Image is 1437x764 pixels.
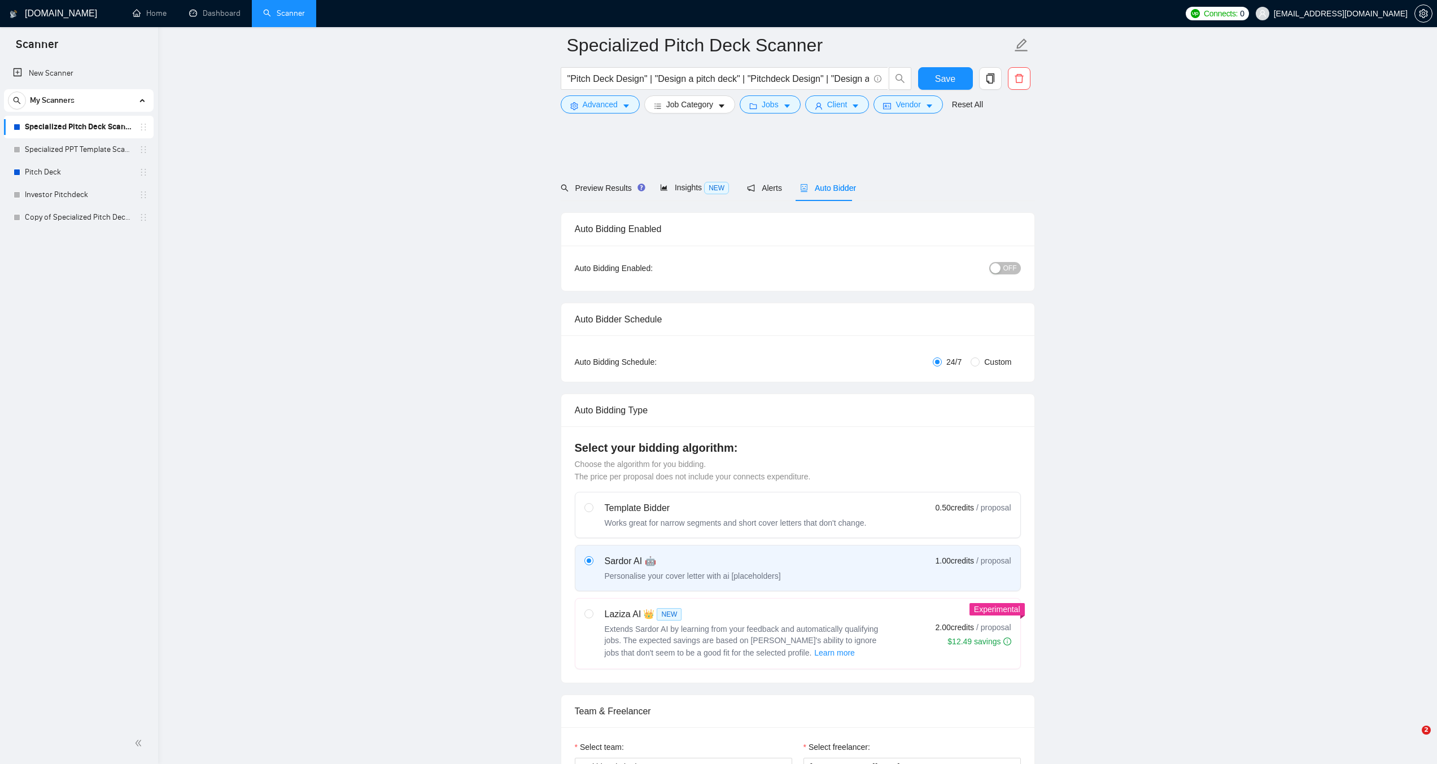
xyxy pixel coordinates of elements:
a: setting [1414,9,1432,18]
span: Extends Sardor AI by learning from your feedback and automatically qualifying jobs. The expected ... [605,625,879,657]
div: Personalise your cover letter with ai [placeholders] [605,570,781,582]
button: userClientcaret-down [805,95,870,113]
span: holder [139,168,148,177]
span: Insights [660,183,729,192]
span: / proposal [976,502,1011,513]
span: 0.50 credits [936,501,974,514]
span: Experimental [974,605,1020,614]
span: Save [935,72,955,86]
a: dashboardDashboard [189,8,241,18]
span: search [889,73,911,84]
span: 2.00 credits [936,621,974,634]
a: Pitch Deck [25,161,132,184]
button: copy [979,67,1002,90]
img: logo [10,5,18,23]
input: Scanner name... [567,31,1012,59]
span: Learn more [814,647,855,659]
span: user [815,102,823,110]
div: Auto Bidding Enabled [575,213,1021,245]
span: edit [1014,38,1029,53]
a: Copy of Specialized Pitch Deck Scanner [25,206,132,229]
div: $12.49 savings [947,636,1011,647]
span: holder [139,190,148,199]
span: Job Category [666,98,713,111]
span: user [1259,10,1266,18]
a: Specialized PPT Template Scanner [25,138,132,161]
span: info-circle [1003,638,1011,645]
span: Connects: [1204,7,1238,20]
button: search [889,67,911,90]
span: caret-down [783,102,791,110]
span: holder [139,213,148,222]
button: settingAdvancedcaret-down [561,95,640,113]
a: homeHome [133,8,167,18]
span: setting [570,102,578,110]
span: caret-down [622,102,630,110]
span: My Scanners [30,89,75,112]
span: Auto Bidder [800,184,856,193]
span: 2 [1422,726,1431,735]
span: bars [654,102,662,110]
a: New Scanner [13,62,145,85]
div: Sardor AI 🤖 [605,555,781,568]
button: barsJob Categorycaret-down [644,95,735,113]
span: / proposal [976,555,1011,566]
li: New Scanner [4,62,154,85]
button: search [8,91,26,110]
span: 👑 [643,608,654,621]
span: Jobs [762,98,779,111]
span: caret-down [851,102,859,110]
a: Reset All [952,98,983,111]
button: idcardVendorcaret-down [873,95,942,113]
a: Specialized Pitch Deck Scanner [25,116,132,138]
div: Auto Bidder Schedule [575,303,1021,335]
span: Alerts [747,184,782,193]
a: Investor Pitchdeck [25,184,132,206]
img: upwork-logo.png [1191,9,1200,18]
span: OFF [1003,262,1017,274]
button: Laziza AI NEWExtends Sardor AI by learning from your feedback and automatically qualifying jobs. ... [814,646,855,660]
span: Preview Results [561,184,642,193]
span: Advanced [583,98,618,111]
span: search [8,97,25,104]
div: Auto Bidding Type [575,394,1021,426]
span: robot [800,184,808,192]
button: folderJobscaret-down [740,95,801,113]
button: setting [1414,5,1432,23]
li: My Scanners [4,89,154,229]
span: idcard [883,102,891,110]
div: Works great for narrow segments and short cover letters that don't change. [605,517,867,529]
button: Save [918,67,973,90]
div: Team & Freelancer [575,695,1021,727]
span: setting [1415,9,1432,18]
label: Select team: [575,741,624,753]
span: copy [980,73,1001,84]
div: Laziza AI [605,608,887,621]
iframe: Intercom live chat [1399,726,1426,753]
span: 24/7 [942,356,966,368]
span: area-chart [660,184,668,191]
span: Choose the algorithm for you bidding. The price per proposal does not include your connects expen... [575,460,811,481]
div: Auto Bidding Schedule: [575,356,723,368]
span: / proposal [976,622,1011,633]
div: Template Bidder [605,501,867,515]
span: Vendor [896,98,920,111]
span: double-left [134,737,146,749]
span: delete [1008,73,1030,84]
span: Client [827,98,848,111]
span: Scanner [7,36,67,60]
a: searchScanner [263,8,305,18]
span: holder [139,145,148,154]
button: delete [1008,67,1030,90]
h4: Select your bidding algorithm: [575,440,1021,456]
div: Tooltip anchor [636,182,647,193]
span: info-circle [874,75,881,82]
span: Custom [980,356,1016,368]
div: Auto Bidding Enabled: [575,262,723,274]
span: holder [139,123,148,132]
span: caret-down [925,102,933,110]
span: 1.00 credits [936,555,974,567]
span: 0 [1240,7,1244,20]
span: NEW [657,608,682,621]
label: Select freelancer: [803,741,870,753]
